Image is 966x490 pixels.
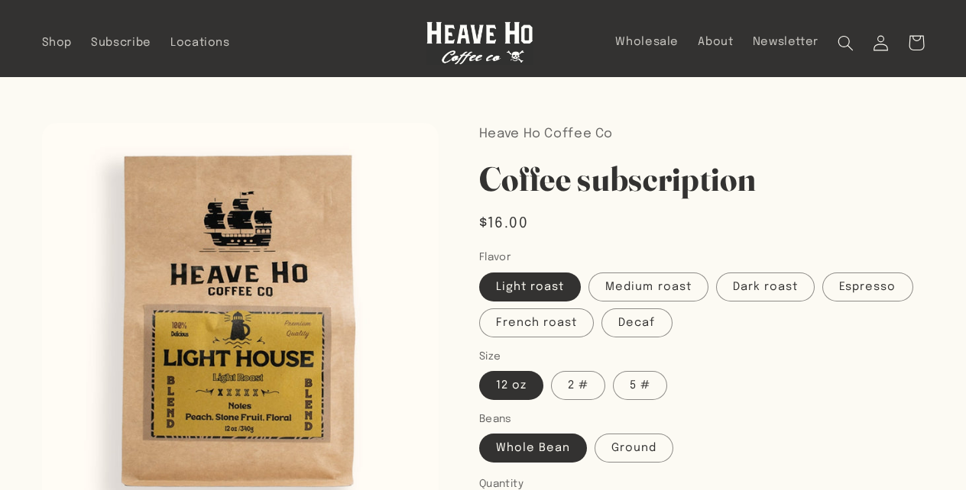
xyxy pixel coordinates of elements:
[615,35,679,50] span: Wholesale
[82,26,161,60] a: Subscribe
[170,36,230,50] span: Locations
[753,35,819,50] span: Newsletter
[479,411,514,427] legend: Beans
[551,371,605,400] label: 2 #
[822,272,913,301] label: Espresso
[613,371,667,400] label: 5 #
[479,308,595,337] label: French roast
[716,272,815,301] label: Dark roast
[698,35,733,50] span: About
[91,36,151,50] span: Subscribe
[426,21,533,65] img: Heave Ho Coffee Co
[601,308,672,337] label: Decaf
[828,25,864,60] summary: Search
[479,123,925,146] p: Heave Ho Coffee Co
[479,371,543,400] label: 12 oz
[689,25,743,59] a: About
[479,157,925,201] h1: Coffee subscription
[32,26,82,60] a: Shop
[479,349,503,364] legend: Size
[479,434,588,463] label: Whole Bean
[743,25,828,59] a: Newsletter
[595,434,673,463] label: Ground
[479,250,513,265] legend: Flavor
[160,26,239,60] a: Locations
[606,25,689,59] a: Wholesale
[588,272,708,301] label: Medium roast
[479,272,582,301] label: Light roast
[42,36,73,50] span: Shop
[479,213,528,234] span: $16.00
